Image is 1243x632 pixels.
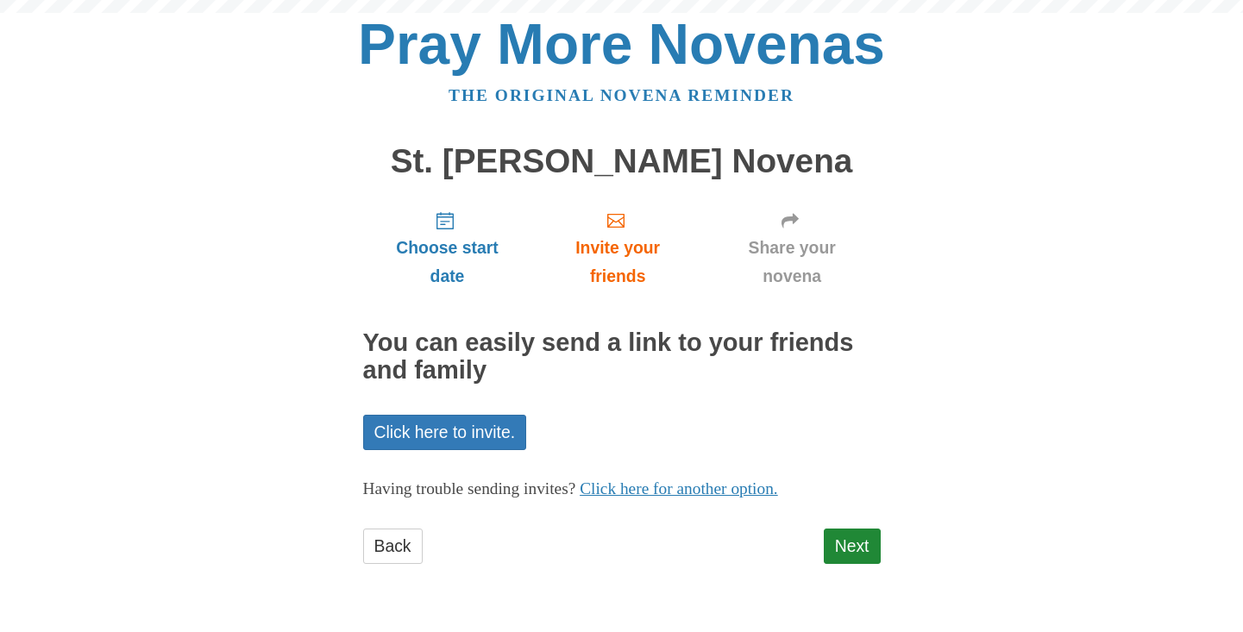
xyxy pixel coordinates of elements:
span: Share your novena [721,234,863,291]
a: Next [824,529,881,564]
a: Click here to invite. [363,415,527,450]
span: Having trouble sending invites? [363,479,576,497]
h2: You can easily send a link to your friends and family [363,329,881,385]
a: Pray More Novenas [358,12,885,76]
span: Invite your friends [549,234,686,291]
h1: St. [PERSON_NAME] Novena [363,143,881,180]
a: Click here for another option. [580,479,778,497]
a: Back [363,529,423,564]
a: Share your novena [704,197,881,299]
a: Invite your friends [531,197,703,299]
a: The original novena reminder [449,86,794,104]
span: Choose start date [380,234,515,291]
a: Choose start date [363,197,532,299]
